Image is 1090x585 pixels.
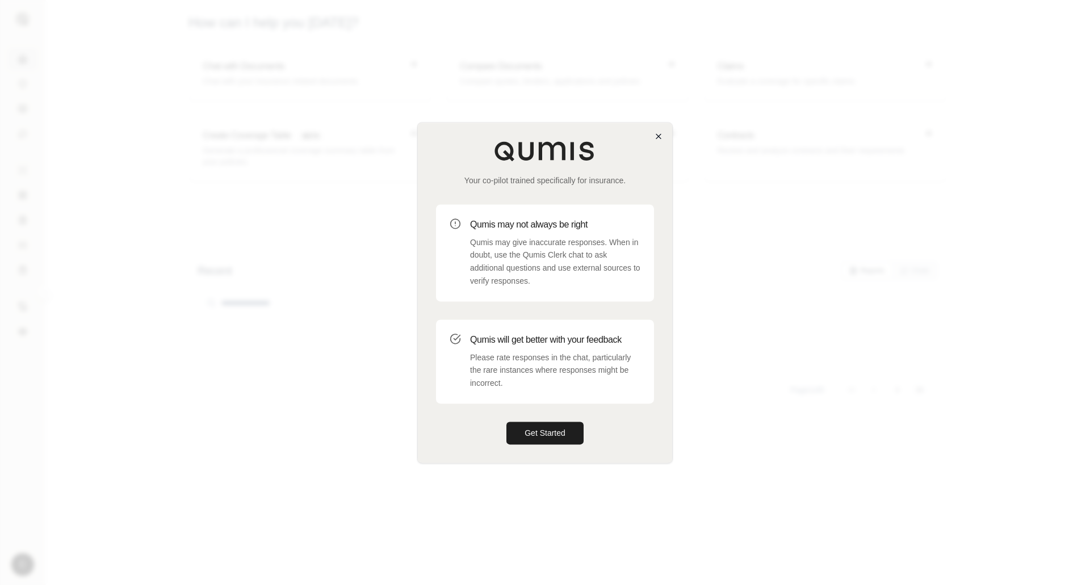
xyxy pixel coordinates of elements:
h3: Qumis may not always be right [470,218,640,232]
p: Please rate responses in the chat, particularly the rare instances where responses might be incor... [470,351,640,390]
button: Get Started [506,422,584,444]
p: Your co-pilot trained specifically for insurance. [436,175,654,186]
p: Qumis may give inaccurate responses. When in doubt, use the Qumis Clerk chat to ask additional qu... [470,236,640,288]
h3: Qumis will get better with your feedback [470,333,640,347]
img: Qumis Logo [494,141,596,161]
